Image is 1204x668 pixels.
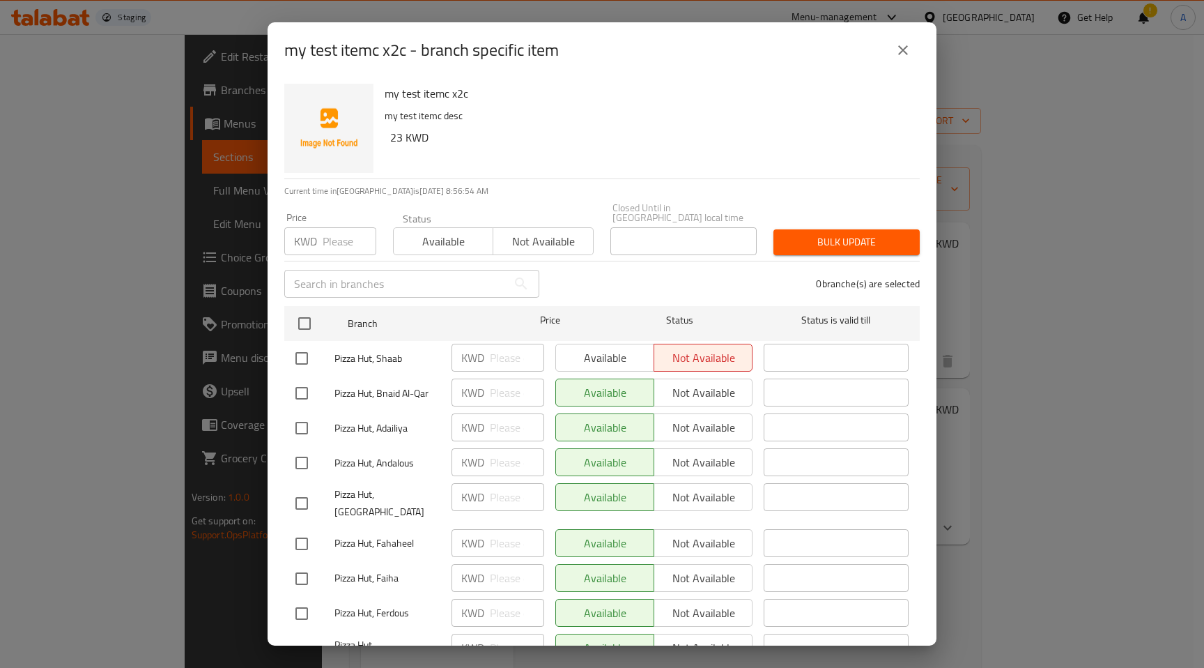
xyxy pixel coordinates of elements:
[608,312,752,329] span: Status
[461,349,484,366] p: KWD
[390,128,909,147] h6: 23 KWD
[393,227,493,255] button: Available
[461,419,484,436] p: KWD
[490,564,544,592] input: Please enter price
[490,379,544,407] input: Please enter price
[334,535,440,552] span: Pizza Hut, Fahaheel
[490,448,544,476] input: Please enter price
[334,605,440,622] span: Pizza Hut, Ferdous
[490,413,544,441] input: Please enter price
[493,227,593,255] button: Not available
[461,489,484,506] p: KWD
[399,231,488,252] span: Available
[461,384,484,401] p: KWD
[284,39,559,61] h2: my test itemc x2c - branch specific item
[773,229,920,255] button: Bulk update
[886,33,920,67] button: close
[348,315,493,333] span: Branch
[499,231,587,252] span: Not available
[284,185,920,197] p: Current time in [GEOGRAPHIC_DATA] is [DATE] 8:56:54 AM
[334,570,440,587] span: Pizza Hut, Faiha
[385,107,909,125] p: my test itemc desc
[490,634,544,662] input: Please enter price
[816,277,920,291] p: 0 branche(s) are selected
[461,639,484,656] p: KWD
[284,270,507,298] input: Search in branches
[461,605,484,621] p: KWD
[334,350,440,367] span: Pizza Hut, Shaab
[334,486,440,521] span: Pizza Hut, [GEOGRAPHIC_DATA]
[490,344,544,372] input: Please enter price
[334,385,440,402] span: Pizza Hut, Bnaid Al-Qar
[764,312,909,329] span: Status is valid till
[785,234,909,251] span: Bulk update
[490,483,544,511] input: Please enter price
[461,454,484,471] p: KWD
[323,227,376,255] input: Please enter price
[461,535,484,552] p: KWD
[504,312,596,329] span: Price
[490,529,544,557] input: Please enter price
[294,233,317,250] p: KWD
[385,84,909,103] h6: my test itemc x2c
[461,570,484,586] p: KWD
[284,84,373,173] img: my test itemc x2c
[334,420,440,437] span: Pizza Hut, Adailiya
[334,455,440,472] span: Pizza Hut, Andalous
[490,599,544,627] input: Please enter price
